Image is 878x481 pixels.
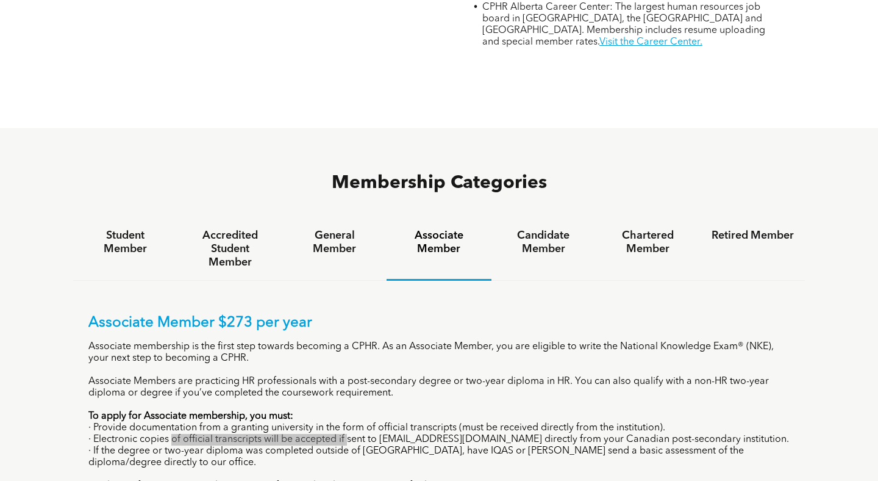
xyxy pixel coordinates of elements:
h4: Chartered Member [607,229,689,256]
h4: Retired Member [712,229,794,242]
span: Membership Categories [332,174,547,192]
h4: Associate Member [398,229,480,256]
a: Visit the Career Center. [599,37,702,47]
h4: Accredited Student Member [188,229,271,269]
h4: Candidate Member [502,229,585,256]
p: Associate Members are practicing HR professionals with a post-secondary degree or two-year diplom... [88,376,790,399]
p: Associate Member $273 per year [88,314,790,332]
p: · Electronic copies of official transcripts will be accepted if sent to [EMAIL_ADDRESS][DOMAIN_NA... [88,434,790,446]
h4: Student Member [84,229,166,256]
span: CPHR Alberta Career Center: The largest human resources job board in [GEOGRAPHIC_DATA], the [GEOG... [482,2,765,47]
p: Associate membership is the first step towards becoming a CPHR. As an Associate Member, you are e... [88,341,790,364]
p: · If the degree or two-year diploma was completed outside of [GEOGRAPHIC_DATA], have IQAS or [PER... [88,446,790,469]
strong: To apply for Associate membership, you must: [88,411,293,421]
p: · Provide documentation from a granting university in the form of official transcripts (must be r... [88,422,790,434]
h4: General Member [293,229,376,256]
